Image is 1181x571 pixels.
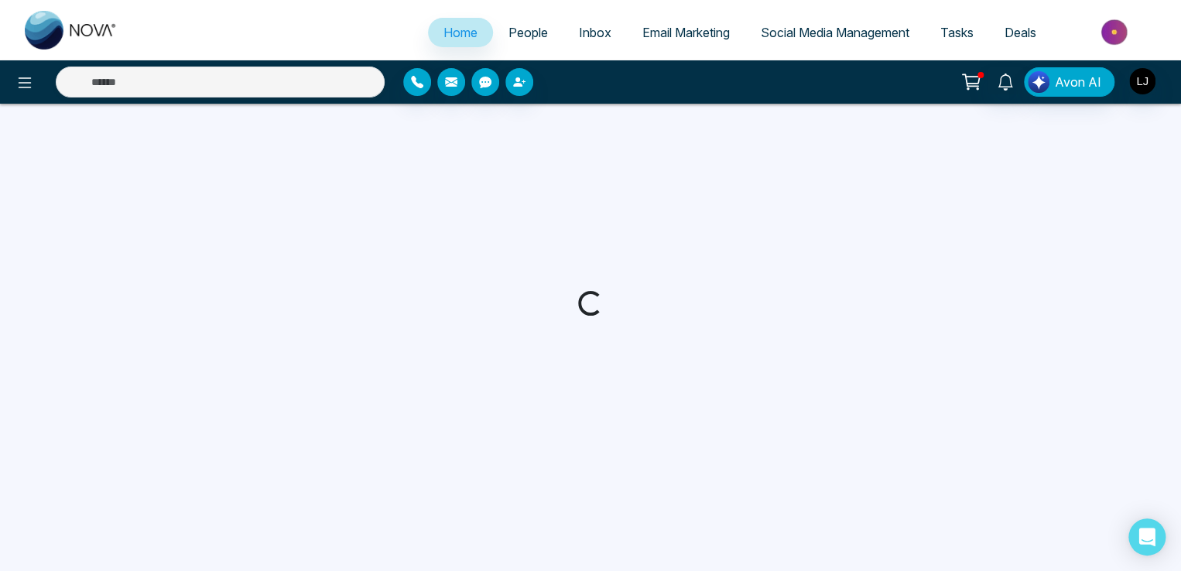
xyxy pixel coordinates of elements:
span: Avon AI [1055,73,1101,91]
span: Inbox [579,25,611,40]
a: Inbox [563,18,627,47]
span: Email Marketing [642,25,730,40]
span: Tasks [940,25,974,40]
img: User Avatar [1129,68,1155,94]
a: Email Marketing [627,18,745,47]
span: Deals [1005,25,1036,40]
span: People [508,25,548,40]
a: Home [428,18,493,47]
img: Market-place.gif [1059,15,1172,50]
button: Avon AI [1024,67,1114,97]
a: Social Media Management [745,18,925,47]
span: Home [443,25,478,40]
span: Social Media Management [761,25,909,40]
a: Tasks [925,18,989,47]
a: Deals [989,18,1052,47]
a: People [493,18,563,47]
img: Nova CRM Logo [25,11,118,50]
img: Lead Flow [1028,71,1049,93]
div: Open Intercom Messenger [1128,518,1166,556]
